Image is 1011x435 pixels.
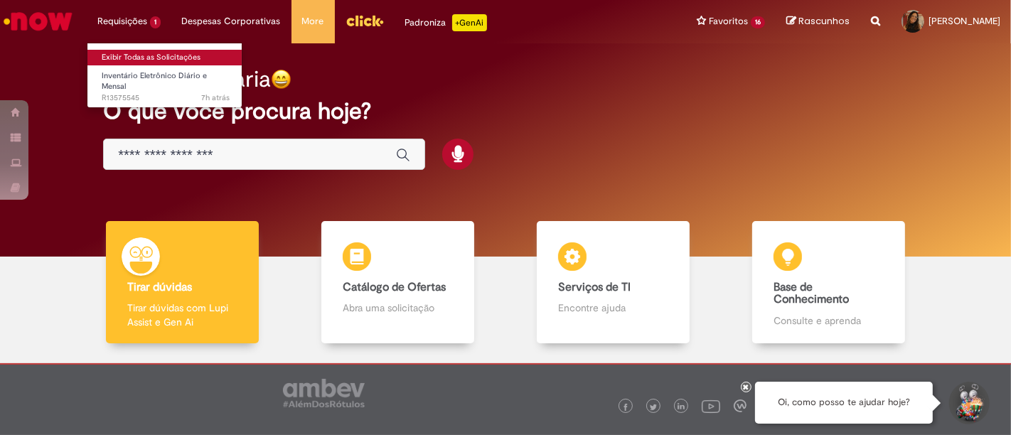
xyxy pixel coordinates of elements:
a: Aberto R13575545 : Inventário Eletrônico Diário e Mensal [87,68,244,99]
span: [PERSON_NAME] [929,15,1000,27]
span: Requisições [97,14,147,28]
p: +GenAi [452,14,487,31]
div: Oi, como posso te ajudar hoje? [755,382,933,424]
b: Catálogo de Ofertas [343,280,446,294]
img: logo_footer_ambev_rotulo_gray.png [283,379,365,407]
p: Abra uma solicitação [343,301,452,315]
span: 7h atrás [201,92,230,103]
h2: O que você procura hoje? [103,99,908,124]
span: More [302,14,324,28]
a: Exibir Todas as Solicitações [87,50,244,65]
span: Rascunhos [798,14,850,28]
img: logo_footer_facebook.png [622,404,629,411]
p: Encontre ajuda [558,301,668,315]
b: Serviços de TI [558,280,631,294]
a: Rascunhos [786,15,850,28]
img: logo_footer_twitter.png [650,404,657,411]
span: R13575545 [102,92,230,104]
img: logo_footer_linkedin.png [678,403,685,412]
span: Favoritos [709,14,748,28]
span: 16 [751,16,765,28]
time: 29/09/2025 10:04:06 [201,92,230,103]
a: Base de Conhecimento Consulte e aprenda [721,221,936,344]
b: Base de Conhecimento [774,280,849,307]
ul: Requisições [87,43,242,108]
img: happy-face.png [271,69,291,90]
img: logo_footer_youtube.png [702,397,720,415]
span: Despesas Corporativas [182,14,281,28]
p: Tirar dúvidas com Lupi Assist e Gen Ai [127,301,237,329]
img: ServiceNow [1,7,75,36]
div: Padroniza [405,14,487,31]
button: Iniciar Conversa de Suporte [947,382,990,424]
img: click_logo_yellow_360x200.png [346,10,384,31]
span: 1 [150,16,161,28]
img: logo_footer_workplace.png [734,399,747,412]
a: Catálogo de Ofertas Abra uma solicitação [290,221,505,344]
b: Tirar dúvidas [127,280,192,294]
p: Consulte e aprenda [774,313,883,328]
a: Serviços de TI Encontre ajuda [505,221,721,344]
span: Inventário Eletrônico Diário e Mensal [102,70,207,92]
a: Tirar dúvidas Tirar dúvidas com Lupi Assist e Gen Ai [75,221,290,344]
